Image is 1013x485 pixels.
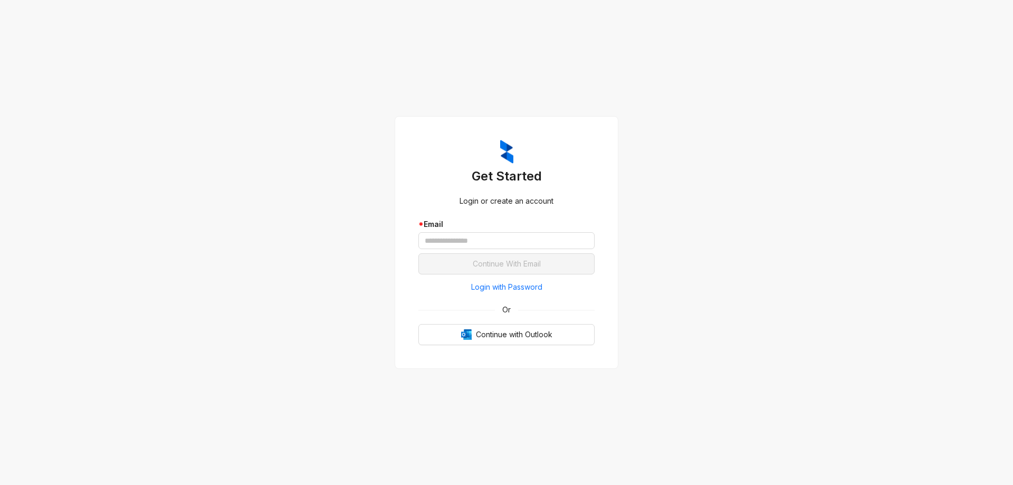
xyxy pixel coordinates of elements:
[495,304,518,316] span: Or
[500,140,513,164] img: ZumaIcon
[418,279,595,296] button: Login with Password
[418,218,595,230] div: Email
[471,281,542,293] span: Login with Password
[418,324,595,345] button: OutlookContinue with Outlook
[418,253,595,274] button: Continue With Email
[418,195,595,207] div: Login or create an account
[418,168,595,185] h3: Get Started
[461,329,472,340] img: Outlook
[476,329,552,340] span: Continue with Outlook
